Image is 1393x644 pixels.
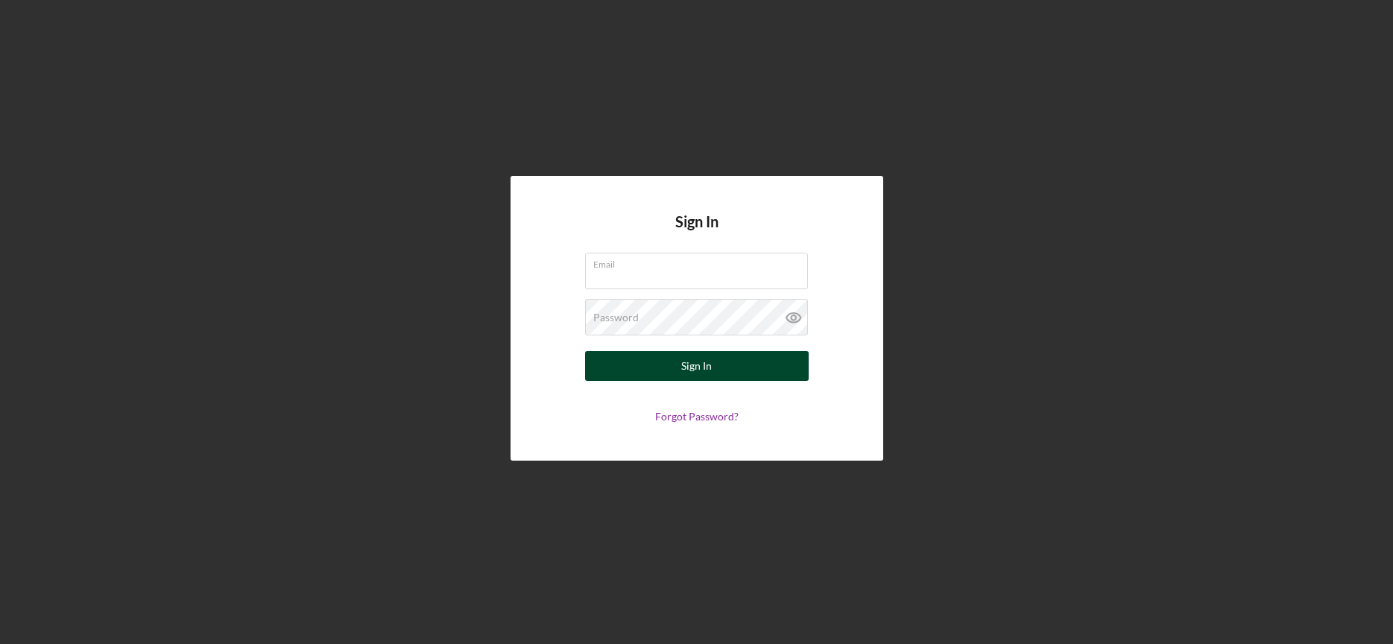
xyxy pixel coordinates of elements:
button: Sign In [585,351,809,381]
h4: Sign In [675,213,718,253]
div: Sign In [681,351,712,381]
label: Email [593,253,808,270]
label: Password [593,312,639,323]
a: Forgot Password? [655,410,739,423]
